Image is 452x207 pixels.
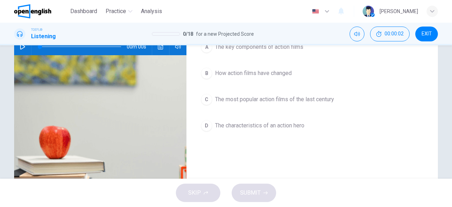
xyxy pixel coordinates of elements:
button: BHow action films have changed [198,64,427,82]
img: Profile picture [363,6,374,17]
div: C [201,94,212,105]
h1: Listening [31,32,56,41]
span: EXIT [422,31,432,37]
span: Dashboard [70,7,97,16]
button: EXIT [415,27,438,41]
span: How action films have changed [215,69,292,77]
span: Analysis [141,7,162,16]
div: [PERSON_NAME] [380,7,418,16]
span: 00:00:02 [385,31,404,37]
span: 00m 00s [127,38,152,55]
button: Click to see the audio transcription [155,38,166,55]
div: D [201,120,212,131]
button: 00:00:02 [370,27,410,41]
img: en [311,9,320,14]
button: Analysis [138,5,165,18]
span: 0 / 18 [183,30,193,38]
button: Practice [103,5,135,18]
button: Dashboard [67,5,100,18]
button: DThe characteristics of an action hero [198,117,427,134]
span: for a new Projected Score [196,30,254,38]
button: CThe most popular action films of the last century [198,91,427,108]
a: OpenEnglish logo [14,4,67,18]
span: The most popular action films of the last century [215,95,334,104]
div: Mute [350,27,364,41]
span: The key components of action films [215,43,303,51]
span: Practice [106,7,126,16]
div: A [201,41,212,53]
span: TOEFL® [31,27,42,32]
div: B [201,68,212,79]
button: AThe key components of action films [198,38,427,56]
span: The characteristics of an action hero [215,121,304,130]
img: OpenEnglish logo [14,4,51,18]
div: Hide [370,27,410,41]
